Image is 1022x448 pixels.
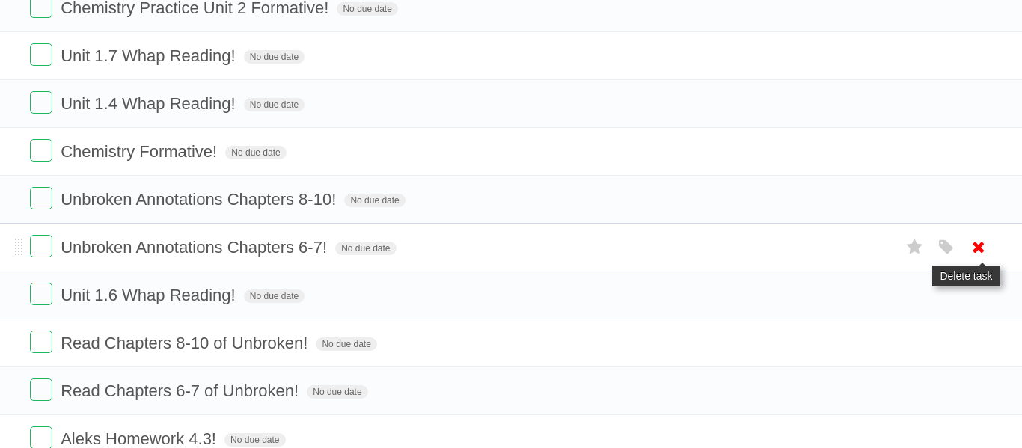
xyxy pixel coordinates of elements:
[30,378,52,401] label: Done
[61,238,331,257] span: Unbroken Annotations Chapters 6-7!
[344,194,405,207] span: No due date
[61,286,239,304] span: Unit 1.6 Whap Reading!
[61,94,239,113] span: Unit 1.4 Whap Reading!
[30,283,52,305] label: Done
[30,43,52,66] label: Done
[244,98,305,111] span: No due date
[901,235,929,260] label: Star task
[61,429,220,448] span: Aleks Homework 4.3!
[224,433,285,447] span: No due date
[337,2,397,16] span: No due date
[61,381,302,400] span: Read Chapters 6-7 of Unbroken!
[244,50,305,64] span: No due date
[30,139,52,162] label: Done
[316,337,376,351] span: No due date
[30,235,52,257] label: Done
[30,187,52,209] label: Done
[225,146,286,159] span: No due date
[307,385,367,399] span: No due date
[61,190,340,209] span: Unbroken Annotations Chapters 8-10!
[61,334,311,352] span: Read Chapters 8-10 of Unbroken!
[61,46,239,65] span: Unit 1.7 Whap Reading!
[30,91,52,114] label: Done
[61,142,221,161] span: Chemistry Formative!
[335,242,396,255] span: No due date
[30,331,52,353] label: Done
[244,289,305,303] span: No due date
